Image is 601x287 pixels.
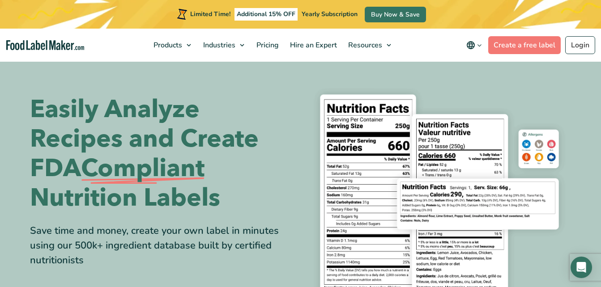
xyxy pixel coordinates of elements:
[198,29,249,62] a: Industries
[151,40,183,50] span: Products
[81,154,205,183] span: Compliant
[200,40,236,50] span: Industries
[365,7,426,22] a: Buy Now & Save
[254,40,280,50] span: Pricing
[234,8,298,21] span: Additional 15% OFF
[343,29,396,62] a: Resources
[345,40,383,50] span: Resources
[488,36,561,54] a: Create a free label
[302,10,358,18] span: Yearly Subscription
[251,29,282,62] a: Pricing
[565,36,595,54] a: Login
[285,29,341,62] a: Hire an Expert
[148,29,196,62] a: Products
[287,40,338,50] span: Hire an Expert
[30,95,294,213] h1: Easily Analyze Recipes and Create FDA Nutrition Labels
[190,10,230,18] span: Limited Time!
[571,257,592,278] div: Open Intercom Messenger
[30,224,294,268] div: Save time and money, create your own label in minutes using our 500k+ ingredient database built b...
